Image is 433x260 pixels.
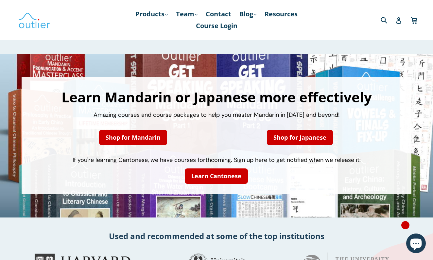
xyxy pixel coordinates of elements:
a: Resources [261,8,301,20]
h1: Learn Mandarin or Japanese more effectively [28,90,405,104]
a: Course Login [193,20,241,32]
a: Products [132,8,171,20]
span: Amazing courses and course packages to help you master Mandarin in [DATE] and beyond! [94,111,340,119]
a: Learn Cantonese [185,168,248,184]
inbox-online-store-chat: Shopify online store chat [404,234,428,255]
a: Contact [202,8,234,20]
a: Team [173,8,201,20]
span: If you're learning Cantonese, we have courses forthcoming. Sign up here to get notified when we r... [73,156,361,164]
input: Search [379,13,397,26]
img: Outlier Linguistics [18,10,51,29]
a: Blog [236,8,260,20]
a: Shop for Japanese [267,130,333,145]
a: Shop for Mandarin [99,130,167,145]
